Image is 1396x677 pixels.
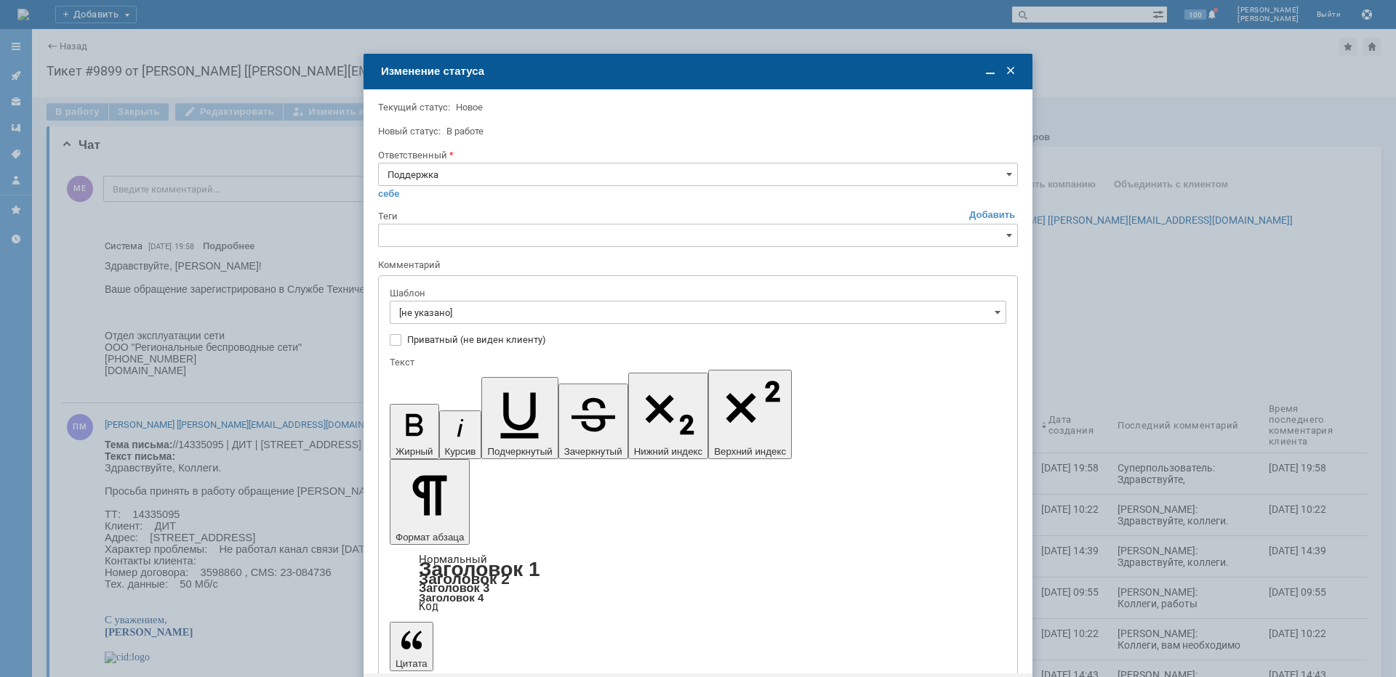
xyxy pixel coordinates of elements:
label: Новый статус: [378,126,441,137]
span: Нижний индекс [634,446,703,457]
div: Шаблон [390,288,1003,298]
span: Подчеркнутый [487,446,552,457]
span: Цитата [396,658,428,669]
button: Нижний индекс [628,373,709,459]
a: себе [378,188,400,200]
span: Курсив [445,446,476,457]
a: Код [419,600,438,613]
span: В работе [446,126,484,137]
a: Нормальный [419,553,487,566]
button: Верхний индекс [708,370,792,459]
a: Добавить [969,209,1015,221]
div: Ответственный [378,150,1015,160]
span: Свернуть (Ctrl + M) [983,64,998,78]
span: Формат абзаца [396,532,464,543]
label: Приватный (не виден клиенту) [407,334,1003,346]
label: Текущий статус: [378,102,450,113]
span: Верхний индекс [714,446,786,457]
button: Жирный [390,404,439,459]
button: Цитата [390,622,433,671]
span: Зачеркнутый [564,446,622,457]
div: Теги [378,211,1015,221]
div: Изменение статуса [381,65,1018,78]
div: Комментарий [378,259,1015,272]
button: Курсив [439,410,482,459]
div: Формат абзаца [390,555,1006,612]
button: Зачеркнутый [558,384,628,459]
button: Подчеркнутый [481,377,558,459]
a: Заголовок 1 [419,558,540,580]
a: Заголовок 4 [419,591,484,604]
span: Закрыть [1003,64,1018,78]
div: Текст [390,357,1003,367]
span: Новое [456,102,483,113]
button: Формат абзаца [390,459,470,545]
span: Жирный [396,446,433,457]
a: Заголовок 3 [419,581,489,594]
a: Заголовок 2 [419,570,510,587]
